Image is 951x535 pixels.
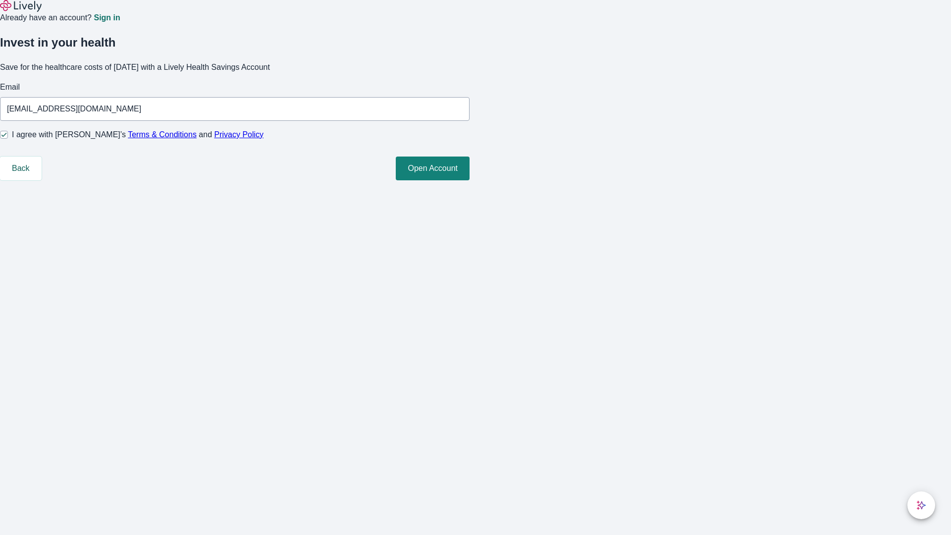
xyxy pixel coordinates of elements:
a: Terms & Conditions [128,130,197,139]
a: Sign in [94,14,120,22]
svg: Lively AI Assistant [916,500,926,510]
button: Open Account [396,157,470,180]
button: chat [907,491,935,519]
span: I agree with [PERSON_NAME]’s and [12,129,264,141]
a: Privacy Policy [214,130,264,139]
